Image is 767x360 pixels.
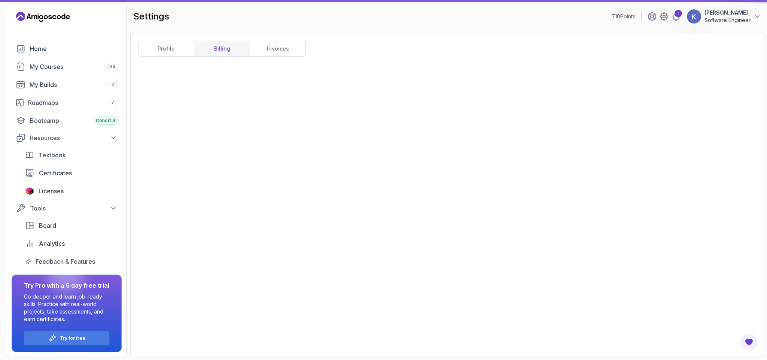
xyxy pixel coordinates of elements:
[21,236,122,251] a: analytics
[12,202,122,215] button: Tools
[672,12,681,21] a: 1
[133,10,169,22] h2: settings
[24,330,109,346] button: Try for free
[96,118,115,124] span: Cohort 3
[25,187,34,195] img: jetbrains icon
[111,100,114,106] span: 7
[30,116,117,125] div: Bootcamp
[139,41,194,56] a: profile
[39,187,64,196] span: Licenses
[30,62,117,71] div: My Courses
[30,133,117,142] div: Resources
[60,335,85,341] a: Try for free
[39,169,72,178] span: Certificates
[12,77,122,92] a: builds
[250,41,305,56] a: invoices
[28,98,117,107] div: Roadmaps
[39,151,66,160] span: Textbook
[612,13,635,20] p: 710 Points
[24,293,109,323] p: Go deeper and learn job-ready skills. Practice with real-world projects, take assessments, and ea...
[194,41,250,56] a: billing
[30,204,117,213] div: Tools
[30,44,117,53] div: Home
[110,64,116,70] span: 34
[740,333,758,351] button: Open Feedback Button
[704,16,751,24] p: Software Engineer
[12,59,122,74] a: courses
[12,113,122,128] a: bootcamp
[12,41,122,56] a: home
[12,131,122,145] button: Resources
[21,184,122,199] a: licenses
[36,257,95,266] span: Feedback & Features
[39,221,56,230] span: Board
[21,218,122,233] a: board
[111,82,114,88] span: 2
[687,9,701,24] img: user profile image
[21,166,122,181] a: certificates
[687,9,761,24] button: user profile image[PERSON_NAME]Software Engineer
[675,10,682,17] div: 1
[21,254,122,269] a: feedback
[21,148,122,163] a: textbook
[39,239,65,248] span: Analytics
[12,95,122,110] a: roadmaps
[16,11,70,23] a: Landing page
[30,80,117,89] div: My Builds
[704,9,751,16] p: [PERSON_NAME]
